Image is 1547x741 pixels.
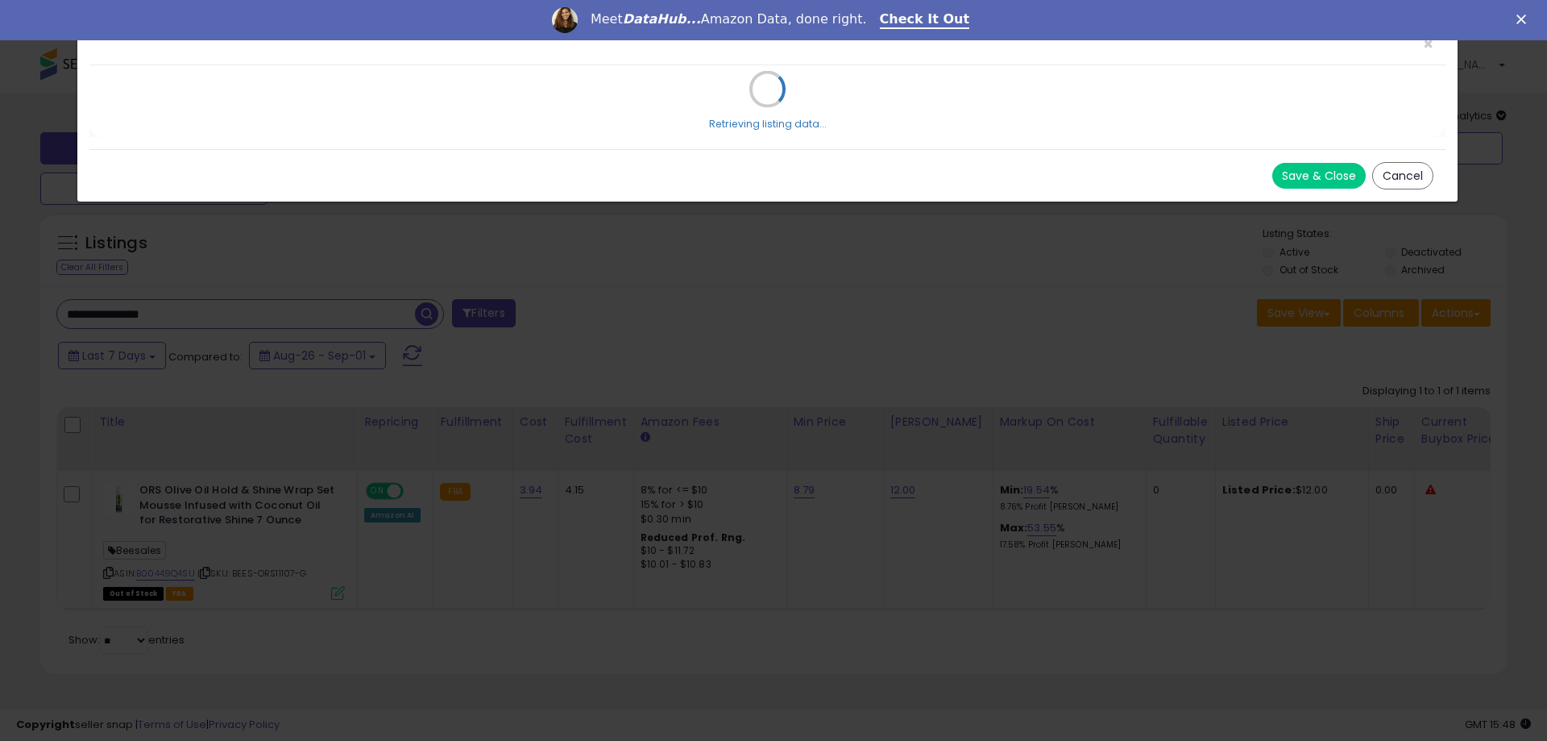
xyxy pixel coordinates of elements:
img: Profile image for Georgie [552,7,578,33]
div: Retrieving listing data... [709,117,827,131]
button: Cancel [1372,162,1433,189]
button: Save & Close [1272,163,1366,189]
div: Meet Amazon Data, done right. [591,11,867,27]
a: Check It Out [880,11,970,29]
span: × [1423,32,1433,56]
div: Close [1516,15,1532,24]
i: DataHub... [623,11,701,27]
